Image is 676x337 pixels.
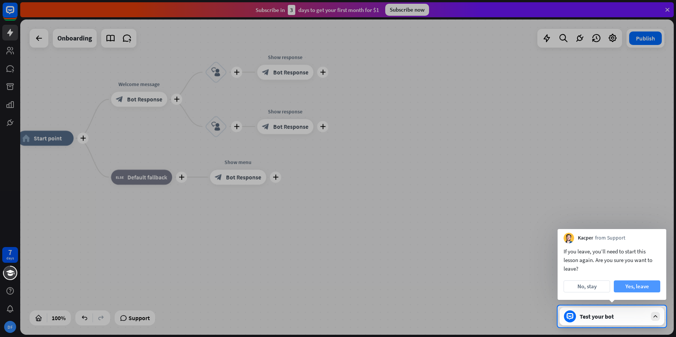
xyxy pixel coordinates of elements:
div: Test your bot [580,313,647,320]
button: No, stay [564,280,610,292]
button: Open LiveChat chat widget [6,3,28,25]
span: Kacper [578,234,593,242]
span: from Support [595,234,625,242]
button: Yes, leave [614,280,660,292]
div: If you leave, you’ll need to start this lesson again. Are you sure you want to leave? [564,247,660,273]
